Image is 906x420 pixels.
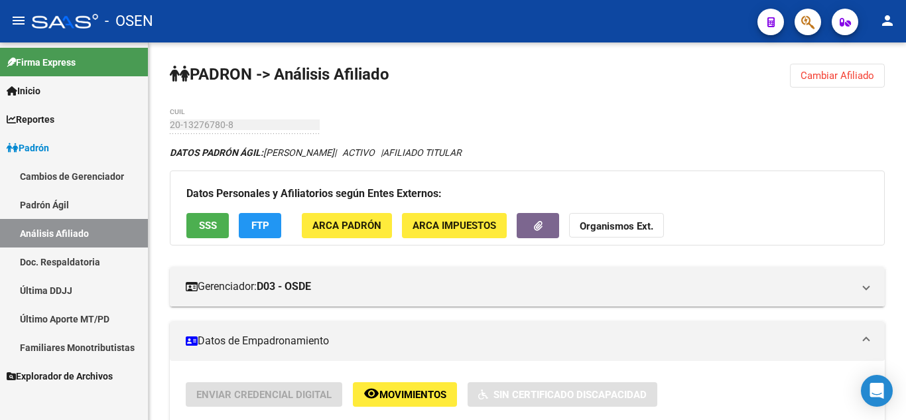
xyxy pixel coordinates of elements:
[257,279,311,294] strong: D03 - OSDE
[7,55,76,70] span: Firma Express
[879,13,895,29] mat-icon: person
[170,147,263,158] strong: DATOS PADRÓN ÁGIL:
[186,334,853,348] mat-panel-title: Datos de Empadronamiento
[170,267,885,307] mat-expansion-panel-header: Gerenciador:D03 - OSDE
[251,220,269,232] span: FTP
[170,321,885,361] mat-expansion-panel-header: Datos de Empadronamiento
[468,382,657,407] button: Sin Certificado Discapacidad
[363,385,379,401] mat-icon: remove_red_eye
[7,369,113,384] span: Explorador de Archivos
[353,382,457,407] button: Movimientos
[402,213,507,238] button: ARCA Impuestos
[186,184,868,203] h3: Datos Personales y Afiliatorios según Entes Externos:
[302,213,392,238] button: ARCA Padrón
[7,84,40,98] span: Inicio
[186,213,229,238] button: SSS
[170,147,334,158] span: [PERSON_NAME]
[383,147,462,158] span: AFILIADO TITULAR
[801,70,874,82] span: Cambiar Afiliado
[196,389,332,401] span: Enviar Credencial Digital
[239,213,281,238] button: FTP
[493,389,647,401] span: Sin Certificado Discapacidad
[170,147,462,158] i: | ACTIVO |
[413,220,496,232] span: ARCA Impuestos
[379,389,446,401] span: Movimientos
[186,382,342,407] button: Enviar Credencial Digital
[11,13,27,29] mat-icon: menu
[7,112,54,127] span: Reportes
[312,220,381,232] span: ARCA Padrón
[199,220,217,232] span: SSS
[861,375,893,407] div: Open Intercom Messenger
[170,65,389,84] strong: PADRON -> Análisis Afiliado
[569,213,664,238] button: Organismos Ext.
[105,7,153,36] span: - OSEN
[790,64,885,88] button: Cambiar Afiliado
[186,279,853,294] mat-panel-title: Gerenciador:
[7,141,49,155] span: Padrón
[580,221,653,233] strong: Organismos Ext.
